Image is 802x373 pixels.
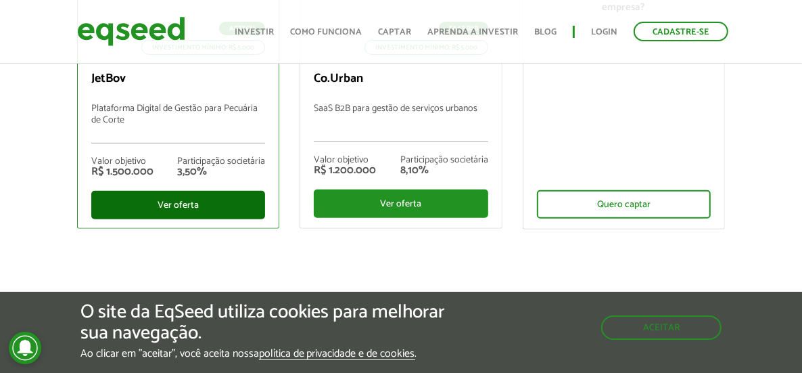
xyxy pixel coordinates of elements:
div: Ver oferta [91,191,265,219]
div: Participação societária [177,157,265,167]
p: JetBov [91,72,265,87]
div: R$ 1.500.000 [91,167,154,177]
a: Blog [534,28,557,37]
a: Cadastre-se [634,22,728,41]
div: Participação societária [400,156,488,165]
div: Ver oferta [314,190,488,218]
p: Ao clicar em "aceitar", você aceita nossa . [80,347,465,360]
p: Plataforma Digital de Gestão para Pecuária de Corte [91,104,265,144]
a: política de privacidade e de cookies [259,349,415,360]
div: 3,50% [177,167,265,177]
h5: O site da EqSeed utiliza cookies para melhorar sua navegação. [80,302,465,344]
a: Login [591,28,617,37]
p: SaaS B2B para gestão de serviços urbanos [314,104,488,142]
a: Captar [378,28,411,37]
a: Aprenda a investir [427,28,518,37]
p: Co.Urban [314,72,488,87]
a: Como funciona [290,28,362,37]
div: R$ 1.200.000 [314,165,376,176]
img: EqSeed [77,14,185,49]
div: Quero captar [537,190,711,219]
button: Aceitar [601,315,722,340]
div: Valor objetivo [91,157,154,167]
div: 8,10% [400,165,488,176]
a: Investir [235,28,274,37]
div: Valor objetivo [314,156,376,165]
